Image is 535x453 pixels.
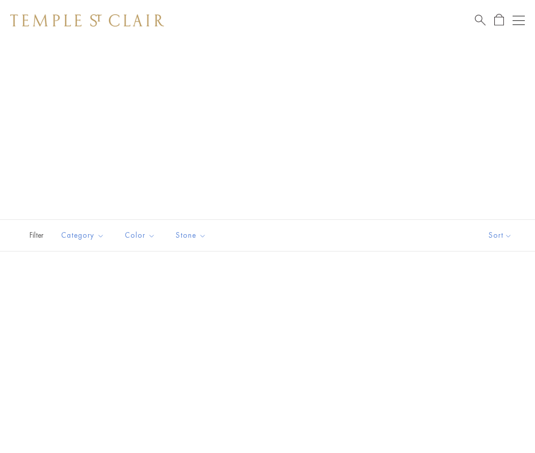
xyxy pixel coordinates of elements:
[466,220,535,251] button: Show sort by
[475,14,486,27] a: Search
[56,229,112,242] span: Category
[53,224,112,247] button: Category
[171,229,214,242] span: Stone
[120,229,163,242] span: Color
[117,224,163,247] button: Color
[494,14,504,27] a: Open Shopping Bag
[168,224,214,247] button: Stone
[10,14,164,27] img: Temple St. Clair
[513,14,525,27] button: Open navigation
